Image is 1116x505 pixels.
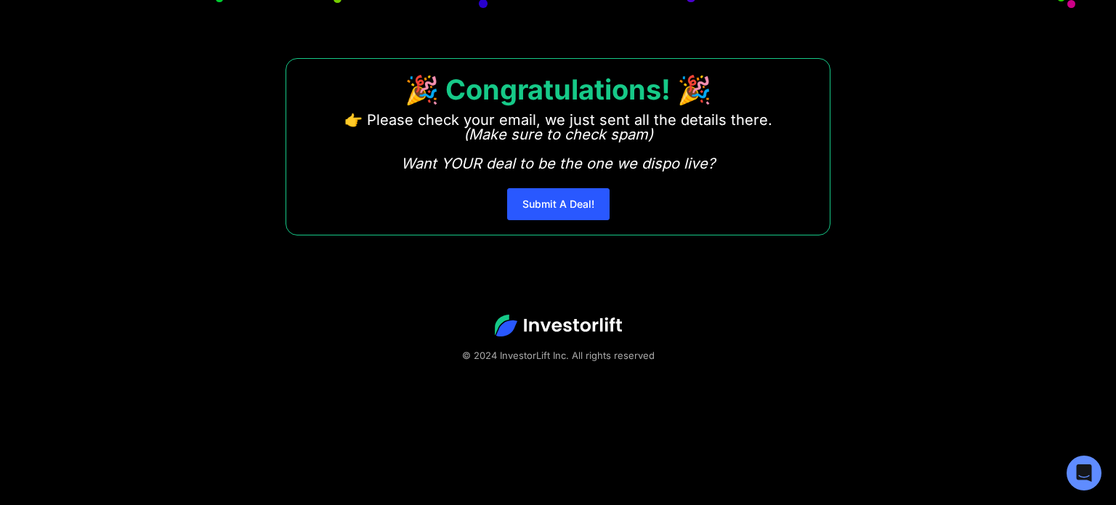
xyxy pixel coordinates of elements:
a: Submit A Deal! [507,188,610,220]
em: (Make sure to check spam) Want YOUR deal to be the one we dispo live? [401,126,715,172]
div: © 2024 InvestorLift Inc. All rights reserved [51,348,1065,363]
strong: 🎉 Congratulations! 🎉 [405,73,711,106]
p: 👉 Please check your email, we just sent all the details there. ‍ [344,113,772,171]
div: Open Intercom Messenger [1067,456,1101,490]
